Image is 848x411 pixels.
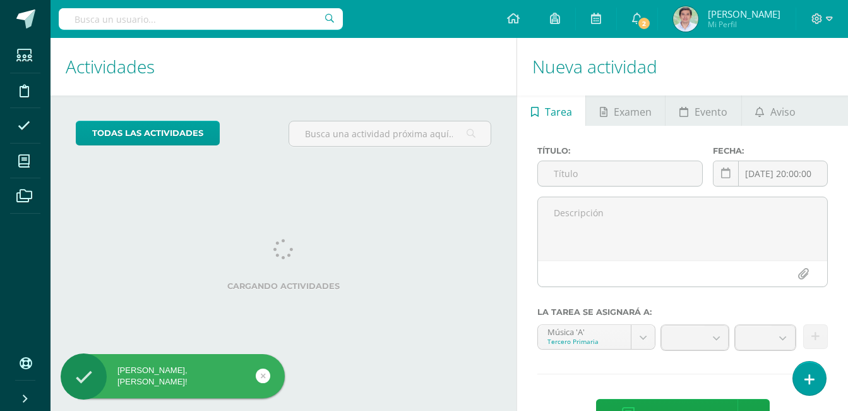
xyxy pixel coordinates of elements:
input: Busca un usuario... [59,8,343,30]
div: Música 'A' [547,325,621,337]
div: [PERSON_NAME], [PERSON_NAME]! [61,365,285,388]
img: b10d14ec040a32e6b6549447acb4e67d.png [673,6,698,32]
span: Tarea [545,97,572,127]
span: Examen [614,97,652,127]
span: Aviso [770,97,796,127]
span: 2 [637,16,651,30]
a: todas las Actividades [76,121,220,145]
label: Título: [537,146,703,156]
a: Música 'A'Tercero Primaria [538,325,655,349]
input: Busca una actividad próxima aquí... [289,121,491,146]
span: Evento [695,97,727,127]
input: Título [538,161,702,186]
label: La tarea se asignará a: [537,307,828,317]
span: Mi Perfil [708,19,780,30]
div: Tercero Primaria [547,337,621,346]
a: Aviso [742,95,809,126]
a: Evento [666,95,741,126]
h1: Actividades [66,38,501,95]
span: [PERSON_NAME] [708,8,780,20]
label: Fecha: [713,146,828,156]
label: Cargando actividades [76,281,491,291]
a: Tarea [517,95,585,126]
input: Fecha de entrega [714,161,827,186]
h1: Nueva actividad [532,38,833,95]
a: Examen [586,95,665,126]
